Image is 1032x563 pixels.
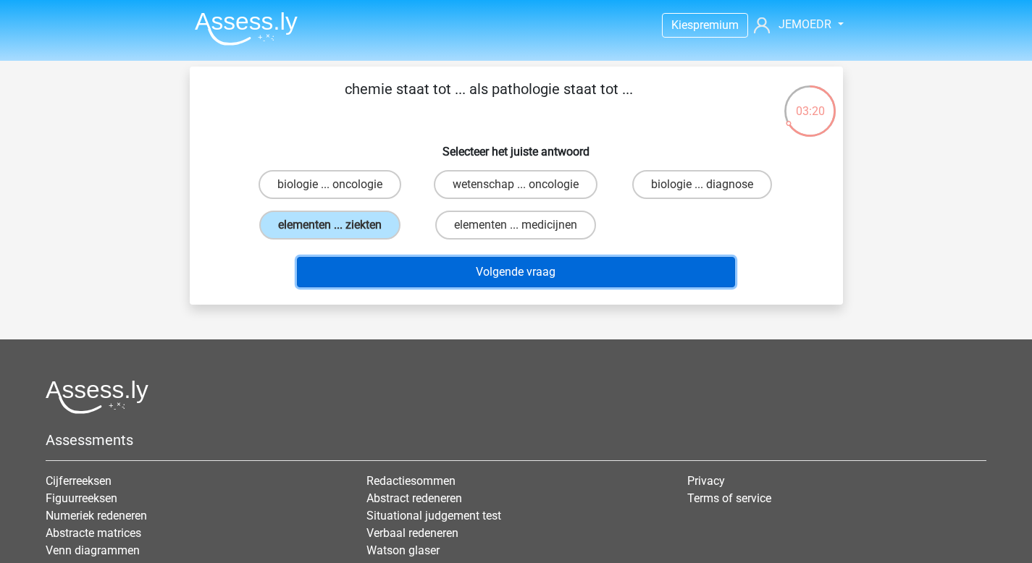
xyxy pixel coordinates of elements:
img: Assessly [195,12,298,46]
div: 03:20 [783,84,837,120]
a: Kiespremium [663,15,747,35]
a: Numeriek redeneren [46,509,147,522]
a: Verbaal redeneren [366,526,458,540]
label: elementen ... medicijnen [435,211,596,240]
a: Cijferreeksen [46,474,112,488]
img: Assessly logo [46,380,148,414]
span: premium [693,18,739,32]
button: Volgende vraag [297,257,735,287]
a: Venn diagrammen [46,543,140,557]
h6: Selecteer het juiste antwoord [213,133,820,158]
p: chemie staat tot ... als pathologie staat tot ... [213,78,765,122]
a: Figuurreeksen [46,491,117,505]
a: Situational judgement test [366,509,501,522]
a: Abstract redeneren [366,491,462,505]
label: biologie ... diagnose [632,170,772,199]
label: wetenschap ... oncologie [434,170,597,199]
a: Redactiesommen [366,474,456,488]
h5: Assessments [46,431,986,449]
span: Kies [671,18,693,32]
span: JEMOEDR [779,17,831,31]
a: Watson glaser [366,543,440,557]
a: Abstracte matrices [46,526,141,540]
label: biologie ... oncologie [259,170,401,199]
a: Terms of service [687,491,771,505]
label: elementen ... ziekten [259,211,400,240]
a: JEMOEDR [748,16,849,33]
a: Privacy [687,474,725,488]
